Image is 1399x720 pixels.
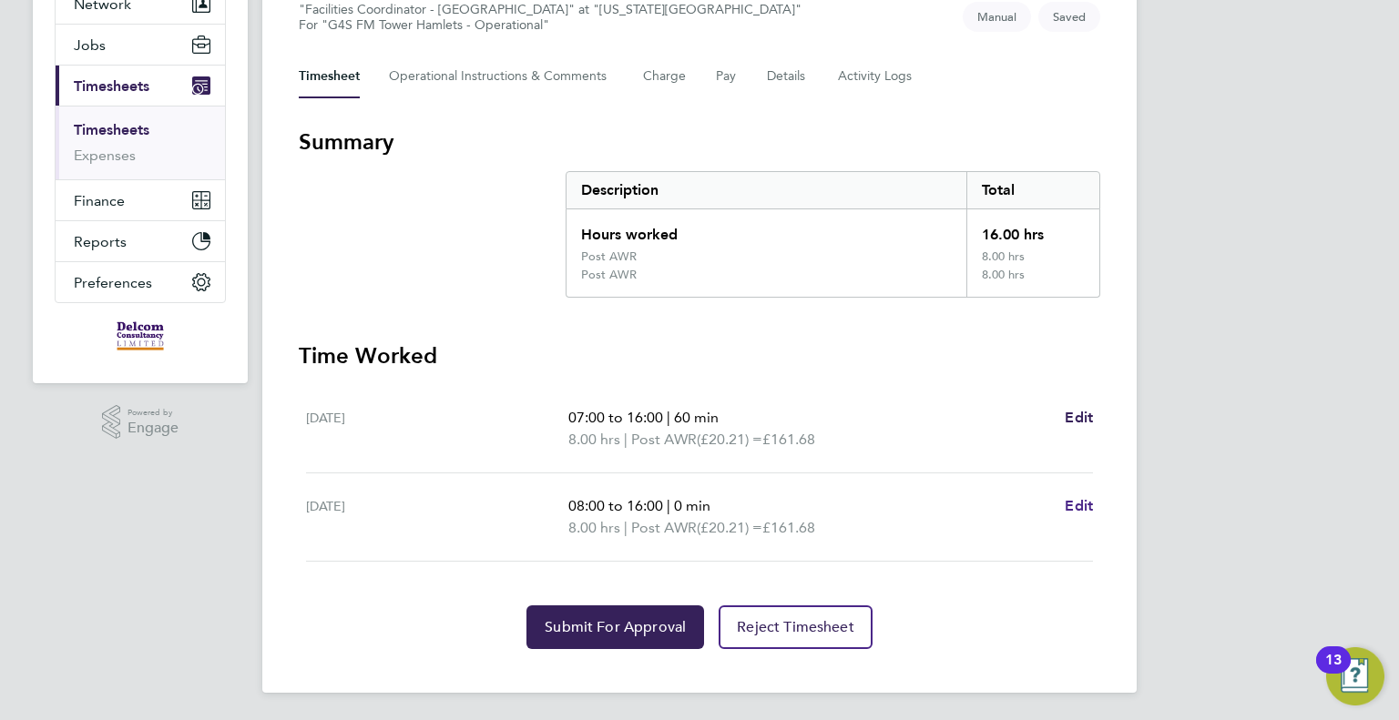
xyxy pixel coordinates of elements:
[74,77,149,95] span: Timesheets
[737,618,854,636] span: Reject Timesheet
[74,192,125,209] span: Finance
[624,431,628,448] span: |
[56,262,225,302] button: Preferences
[1325,660,1342,684] div: 13
[128,421,179,436] span: Engage
[697,519,762,536] span: (£20.21) =
[1065,495,1093,517] a: Edit
[117,321,165,350] img: delcomconsultancyltd-logo-retina.png
[762,431,815,448] span: £161.68
[128,405,179,421] span: Powered by
[1326,647,1384,705] button: Open Resource Center, 13 new notifications
[299,2,802,33] div: "Facilities Coordinator - [GEOGRAPHIC_DATA]" at "[US_STATE][GEOGRAPHIC_DATA]"
[966,209,1099,249] div: 16.00 hrs
[674,409,719,426] span: 60 min
[545,618,686,636] span: Submit For Approval
[55,321,226,350] a: Go to home page
[643,55,687,98] button: Charge
[56,221,225,261] button: Reports
[1065,497,1093,514] span: Edit
[667,497,670,514] span: |
[567,209,966,249] div: Hours worked
[963,2,1031,32] span: This timesheet was manually created.
[299,127,1100,649] section: Timesheet
[1065,407,1093,429] a: Edit
[767,55,809,98] button: Details
[1038,2,1100,32] span: This timesheet is Saved.
[74,36,106,54] span: Jobs
[568,519,620,536] span: 8.00 hrs
[966,249,1099,268] div: 8.00 hrs
[74,233,127,250] span: Reports
[1065,409,1093,426] span: Edit
[716,55,738,98] button: Pay
[74,274,152,291] span: Preferences
[299,127,1100,157] h3: Summary
[697,431,762,448] span: (£20.21) =
[624,519,628,536] span: |
[56,66,225,106] button: Timesheets
[74,121,149,138] a: Timesheets
[299,17,802,33] div: For "G4S FM Tower Hamlets - Operational"
[966,268,1099,297] div: 8.00 hrs
[56,180,225,220] button: Finance
[74,147,136,164] a: Expenses
[568,431,620,448] span: 8.00 hrs
[56,106,225,179] div: Timesheets
[581,249,637,264] div: Post AWR
[306,407,568,451] div: [DATE]
[762,519,815,536] span: £161.68
[299,341,1100,370] h3: Time Worked
[674,497,710,514] span: 0 min
[526,605,704,649] button: Submit For Approval
[719,605,873,649] button: Reject Timesheet
[102,405,179,440] a: Powered byEngage
[568,497,663,514] span: 08:00 to 16:00
[56,25,225,65] button: Jobs
[568,409,663,426] span: 07:00 to 16:00
[306,495,568,539] div: [DATE]
[966,172,1099,208] div: Total
[667,409,670,426] span: |
[581,268,637,282] div: Post AWR
[389,55,614,98] button: Operational Instructions & Comments
[631,517,697,539] span: Post AWR
[838,55,914,98] button: Activity Logs
[631,429,697,451] span: Post AWR
[566,171,1100,298] div: Summary
[299,55,360,98] button: Timesheet
[567,172,966,208] div: Description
